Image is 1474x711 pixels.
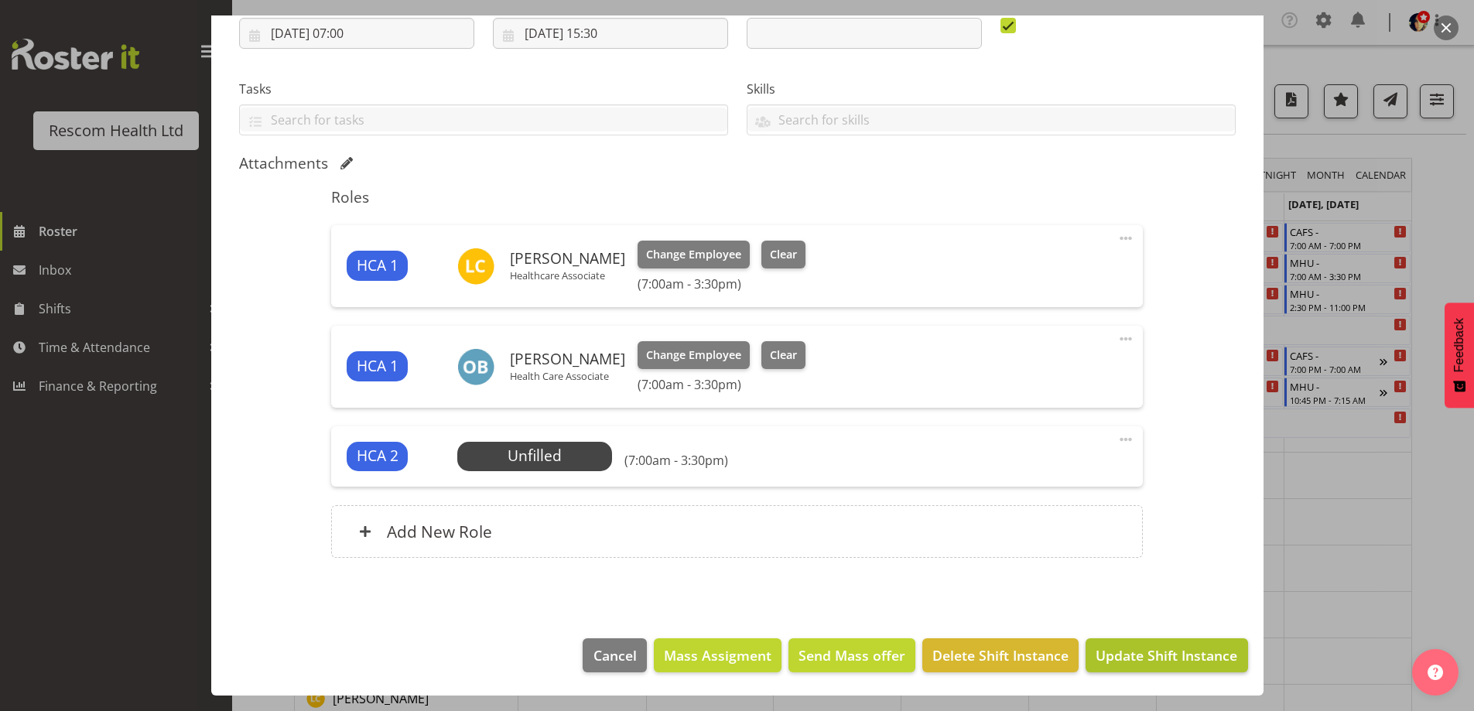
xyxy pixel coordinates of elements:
img: liz-collett9727.jpg [457,248,494,285]
span: Cancel [593,645,637,665]
input: Click to select... [239,18,474,49]
img: olive-batrlett5906.jpg [457,348,494,385]
span: Feedback [1452,318,1466,372]
button: Send Mass offer [788,638,915,672]
span: Clear [770,347,797,364]
button: Cancel [583,638,646,672]
button: Clear [761,241,805,268]
p: Healthcare Associate [510,269,625,282]
h5: Roles [331,188,1143,207]
span: HCA 2 [357,445,398,467]
input: Search for skills [747,108,1235,132]
span: Send Mass offer [799,645,905,665]
span: Change Employee [646,347,741,364]
button: Update Shift Instance [1086,638,1247,672]
span: Delete Shift Instance [932,645,1069,665]
h6: Add New Role [387,521,492,542]
h6: (7:00am - 3:30pm) [638,377,805,392]
button: Mass Assigment [654,638,781,672]
label: Skills [747,80,1236,98]
button: Feedback - Show survey [1445,303,1474,408]
input: Click to select... [493,18,728,49]
span: Mass Assigment [664,645,771,665]
h6: [PERSON_NAME] [510,250,625,267]
h6: (7:00am - 3:30pm) [624,453,728,468]
span: HCA 1 [357,255,398,277]
span: Clear [770,246,797,263]
h5: Attachments [239,154,328,173]
button: Clear [761,341,805,369]
button: Change Employee [638,341,750,369]
button: Delete Shift Instance [922,638,1079,672]
input: Search for tasks [240,108,727,132]
span: HCA 1 [357,355,398,378]
h6: [PERSON_NAME] [510,350,625,367]
span: Change Employee [646,246,741,263]
span: Unfilled [508,445,562,466]
span: Update Shift Instance [1096,645,1237,665]
button: Change Employee [638,241,750,268]
label: Tasks [239,80,728,98]
img: help-xxl-2.png [1428,665,1443,680]
p: Health Care Associate [510,370,625,382]
h6: (7:00am - 3:30pm) [638,276,805,292]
